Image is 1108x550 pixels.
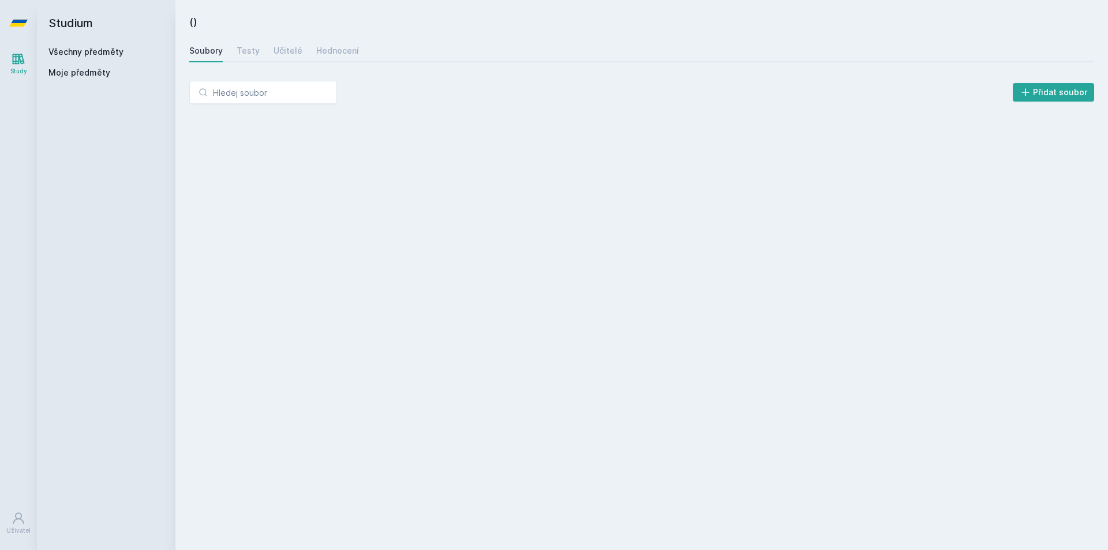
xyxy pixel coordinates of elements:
[48,67,110,78] span: Moje předměty
[274,45,302,57] div: Učitelé
[316,45,359,57] div: Hodnocení
[6,526,31,535] div: Uživatel
[237,45,260,57] div: Testy
[189,81,337,104] input: Hledej soubor
[316,39,359,62] a: Hodnocení
[189,45,223,57] div: Soubory
[2,46,35,81] a: Study
[237,39,260,62] a: Testy
[10,67,27,76] div: Study
[1013,83,1095,102] button: Přidat soubor
[48,47,123,57] a: Všechny předměty
[189,39,223,62] a: Soubory
[2,506,35,541] a: Uživatel
[274,39,302,62] a: Učitelé
[189,14,1094,30] h2: ()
